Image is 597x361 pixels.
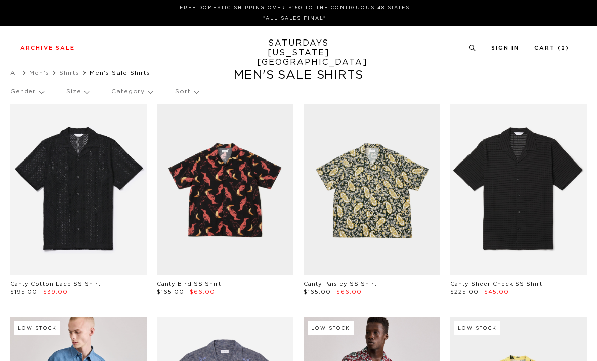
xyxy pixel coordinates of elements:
[10,70,19,76] a: All
[90,70,150,76] span: Men's Sale Shirts
[336,289,362,295] span: $66.00
[491,45,519,51] a: Sign In
[66,80,89,103] p: Size
[484,289,509,295] span: $45.00
[190,289,215,295] span: $66.00
[450,289,479,295] span: $225.00
[257,38,340,67] a: SATURDAYS[US_STATE][GEOGRAPHIC_DATA]
[43,289,68,295] span: $39.00
[29,70,49,76] a: Men's
[14,321,60,335] div: Low Stock
[308,321,354,335] div: Low Stock
[24,4,565,12] p: FREE DOMESTIC SHIPPING OVER $150 TO THE CONTIGUOUS 48 STATES
[157,281,221,287] a: Canty Bird SS Shirt
[304,289,331,295] span: $165.00
[561,46,566,51] small: 2
[10,281,101,287] a: Canty Cotton Lace SS Shirt
[304,281,377,287] a: Canty Paisley SS Shirt
[450,281,542,287] a: Canty Sheer Check SS Shirt
[24,15,565,22] p: *ALL SALES FINAL*
[157,289,184,295] span: $165.00
[10,80,44,103] p: Gender
[111,80,152,103] p: Category
[20,45,75,51] a: Archive Sale
[10,289,37,295] span: $195.00
[175,80,198,103] p: Sort
[534,45,569,51] a: Cart (2)
[454,321,500,335] div: Low Stock
[59,70,79,76] a: Shirts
